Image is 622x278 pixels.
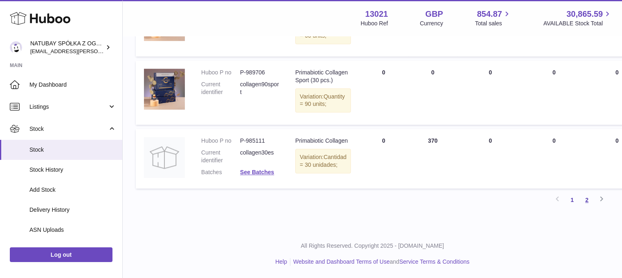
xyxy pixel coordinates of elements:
[29,81,116,89] span: My Dashboard
[240,169,274,175] a: See Batches
[475,20,511,27] span: Total sales
[523,61,585,125] td: 0
[290,258,469,266] li: and
[295,69,351,84] div: Primabiotic Collagen Sport (30 pcs.)
[399,258,469,265] a: Service Terms & Conditions
[201,168,240,176] dt: Batches
[10,247,112,262] a: Log out
[408,61,457,125] td: 0
[201,69,240,76] dt: Huboo P no
[615,69,619,76] span: 0
[240,137,279,145] dd: P-985111
[201,81,240,96] dt: Current identifier
[615,137,619,144] span: 0
[29,206,116,214] span: Delivery History
[295,137,351,145] div: Primabiotic Collagen
[425,9,443,20] strong: GBP
[300,154,346,168] span: Cantidad = 30 unidades;
[29,125,108,133] span: Stock
[10,41,22,54] img: kacper.antkowski@natubay.pl
[295,149,351,173] div: Variation:
[365,9,388,20] strong: 13021
[29,103,108,111] span: Listings
[240,69,279,76] dd: P-989706
[457,61,523,125] td: 0
[359,61,408,125] td: 0
[144,69,185,110] img: product image
[293,258,390,265] a: Website and Dashboard Terms of Use
[408,129,457,188] td: 370
[29,186,116,194] span: Add Stock
[565,193,579,207] a: 1
[30,48,164,54] span: [EMAIL_ADDRESS][PERSON_NAME][DOMAIN_NAME]
[477,9,502,20] span: 854.87
[543,20,612,27] span: AVAILABLE Stock Total
[30,40,104,55] div: NATUBAY SPÓŁKA Z OGRANICZONĄ ODPOWIEDZIALNOŚCIĄ
[543,9,612,27] a: 30,865.59 AVAILABLE Stock Total
[420,20,443,27] div: Currency
[361,20,388,27] div: Huboo Ref
[129,242,615,250] p: All Rights Reserved. Copyright 2025 - [DOMAIN_NAME]
[475,9,511,27] a: 854.87 Total sales
[359,129,408,188] td: 0
[523,129,585,188] td: 0
[201,137,240,145] dt: Huboo P no
[201,149,240,164] dt: Current identifier
[240,149,279,164] dd: collagen30es
[29,166,116,174] span: Stock History
[579,193,594,207] a: 2
[144,137,185,178] img: product image
[566,9,603,20] span: 30,865.59
[295,88,351,113] div: Variation:
[29,146,116,154] span: Stock
[300,25,345,39] span: Quantity = 60 units;
[457,129,523,188] td: 0
[240,81,279,96] dd: collagen90sport
[29,226,116,234] span: ASN Uploads
[275,258,287,265] a: Help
